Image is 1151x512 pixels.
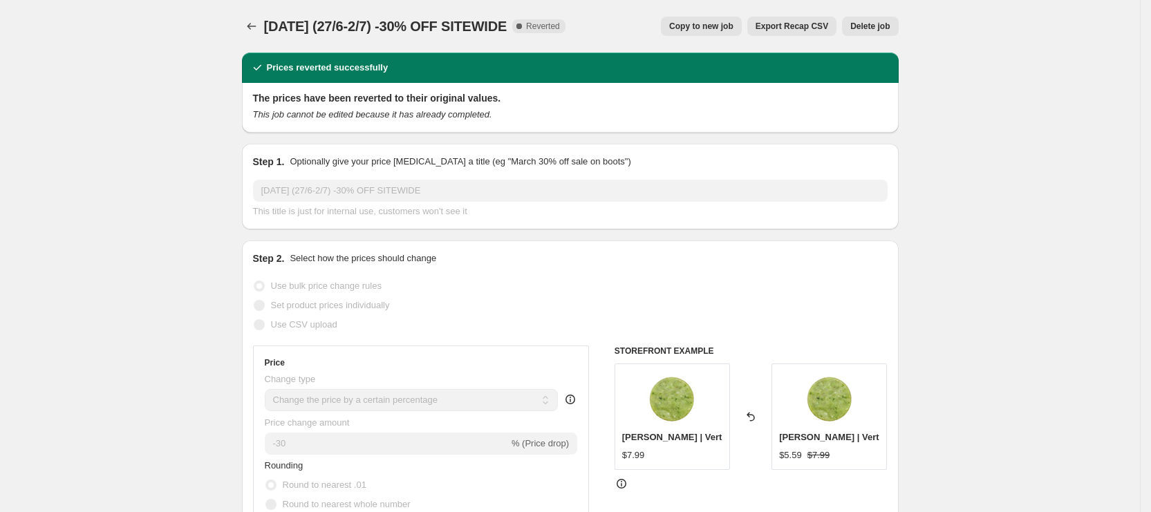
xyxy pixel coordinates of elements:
span: Rounding [265,460,303,471]
p: Select how the prices should change [290,252,436,265]
span: Copy to new job [669,21,733,32]
span: Delete job [850,21,890,32]
span: Round to nearest whole number [283,499,411,509]
img: green-marble-jade-stone_501461df-42d3-48d5-a29c-df95ff4b407f_80x.jpg [802,371,857,426]
span: Change type [265,374,316,384]
i: This job cannot be edited because it has already completed. [253,109,492,120]
div: help [563,392,577,406]
span: [PERSON_NAME] | Vert [622,432,722,442]
h6: STOREFRONT EXAMPLE [615,345,888,357]
span: Use CSV upload [271,319,337,330]
h2: Step 2. [253,252,285,265]
span: Set product prices individually [271,300,390,310]
button: Delete job [842,17,898,36]
button: Export Recap CSV [747,17,836,36]
span: Reverted [526,21,560,32]
input: -15 [265,433,509,455]
button: Price change jobs [242,17,261,36]
span: Round to nearest .01 [283,480,366,490]
p: Optionally give your price [MEDICAL_DATA] a title (eg "March 30% off sale on boots") [290,155,630,169]
button: Copy to new job [661,17,742,36]
h2: Step 1. [253,155,285,169]
div: $7.99 [622,448,645,462]
span: Use bulk price change rules [271,281,382,291]
span: [DATE] (27/6-2/7) -30% OFF SITEWIDE [264,19,507,34]
div: $5.59 [779,448,802,462]
img: green-marble-jade-stone_501461df-42d3-48d5-a29c-df95ff4b407f_80x.jpg [644,371,700,426]
input: 30% off holiday sale [253,180,888,202]
h2: Prices reverted successfully [267,61,389,75]
span: [PERSON_NAME] | Vert [779,432,879,442]
span: % (Price drop) [512,438,569,448]
span: This title is just for internal use, customers won't see it [253,206,467,216]
strike: $7.99 [807,448,830,462]
span: Price change amount [265,417,350,428]
span: Export Recap CSV [756,21,828,32]
h3: Price [265,357,285,368]
h2: The prices have been reverted to their original values. [253,91,888,105]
